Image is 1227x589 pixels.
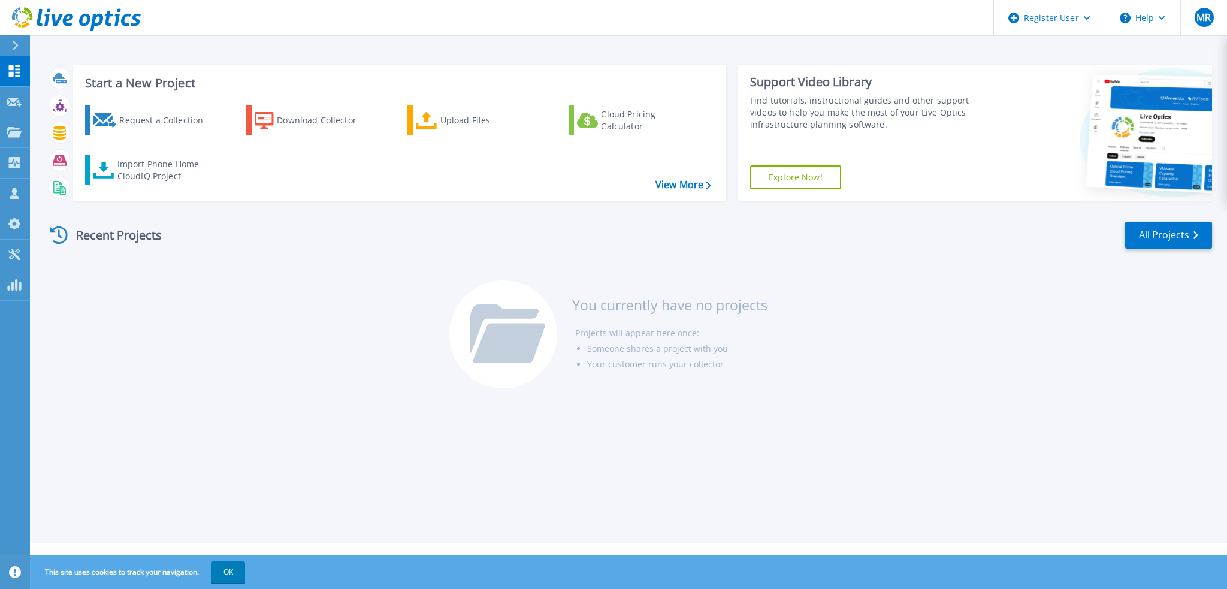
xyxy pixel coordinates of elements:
div: Find tutorials, instructional guides and other support videos to help you make the most of your L... [750,95,993,131]
div: Support Video Library [750,74,993,90]
a: Upload Files [407,105,541,135]
a: Download Collector [246,105,380,135]
div: Upload Files [440,108,536,132]
a: Cloud Pricing Calculator [569,105,702,135]
div: Download Collector [277,108,373,132]
div: Request a Collection [119,108,215,132]
span: This site uses cookies to track your navigation. [33,561,245,583]
li: Projects will appear here once: [575,325,767,341]
h3: Start a New Project [85,77,711,90]
span: MR [1196,13,1211,22]
li: Someone shares a project with you [587,341,767,357]
a: Request a Collection [85,105,219,135]
div: Recent Projects [46,221,178,250]
a: All Projects [1125,222,1212,249]
a: Explore Now! [750,165,841,189]
div: Import Phone Home CloudIQ Project [117,158,211,182]
h3: You currently have no projects [572,298,767,312]
div: Cloud Pricing Calculator [601,108,697,132]
li: Your customer runs your collector [587,357,767,372]
button: OK [211,561,245,583]
a: View More [655,179,711,191]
